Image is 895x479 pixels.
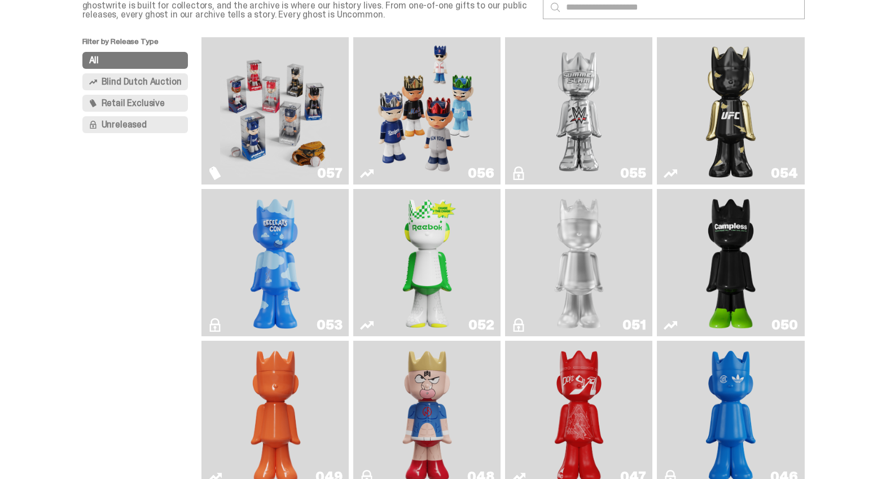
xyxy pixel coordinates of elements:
[771,166,797,180] div: 054
[622,318,646,332] div: 051
[102,99,165,108] span: Retail Exclusive
[208,42,342,180] a: Game Face (2025)
[664,194,797,332] a: Campless
[82,37,202,52] p: Filter by Release Type
[82,73,188,90] button: Blind Dutch Auction
[208,194,342,332] a: ghooooost
[317,166,342,180] div: 057
[82,1,534,19] p: ghostwrite is built for collectors, and the archive is where our history lives. From one-of-one g...
[360,42,494,180] a: Game Face (2025)
[468,318,494,332] div: 052
[82,95,188,112] button: Retail Exclusive
[512,42,646,180] a: I Was There SummerSlam
[102,77,182,86] span: Blind Dutch Auction
[397,194,457,332] img: Court Victory
[549,194,609,332] img: LLLoyalty
[664,42,797,180] a: Ruby
[245,194,305,332] img: ghooooost
[220,42,331,180] img: Game Face (2025)
[317,318,342,332] div: 053
[524,42,634,180] img: I Was There SummerSlam
[82,116,188,133] button: Unreleased
[372,42,482,180] img: Game Face (2025)
[468,166,494,180] div: 056
[82,52,188,69] button: All
[701,42,761,180] img: Ruby
[620,166,646,180] div: 055
[89,56,99,65] span: All
[102,120,147,129] span: Unreleased
[701,194,761,332] img: Campless
[771,318,797,332] div: 050
[512,194,646,332] a: LLLoyalty
[360,194,494,332] a: Court Victory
